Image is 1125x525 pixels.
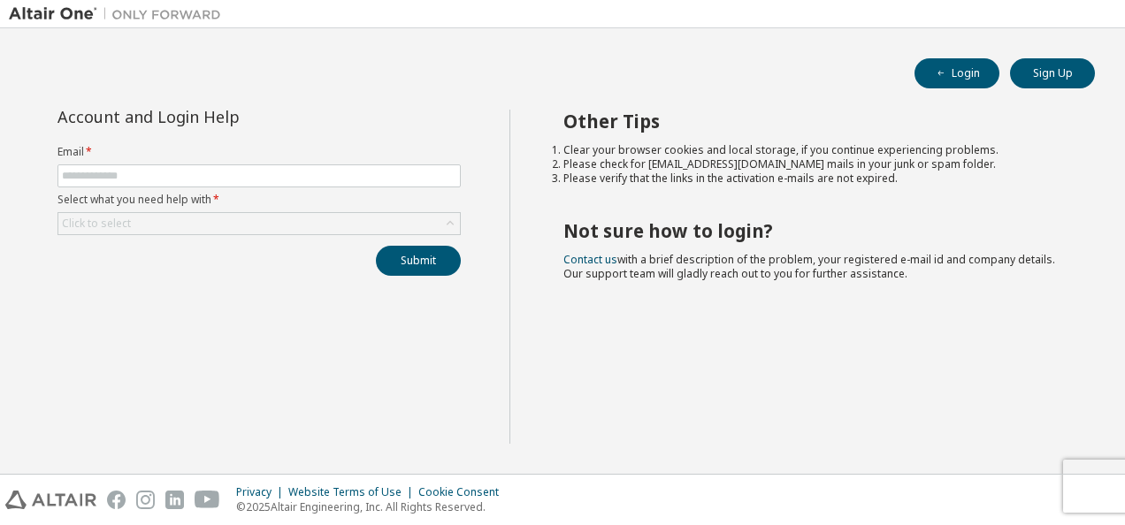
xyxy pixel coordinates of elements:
[57,145,461,159] label: Email
[9,5,230,23] img: Altair One
[915,58,999,88] button: Login
[563,219,1064,242] h2: Not sure how to login?
[236,499,509,514] p: © 2025 Altair Engineering, Inc. All Rights Reserved.
[62,217,131,231] div: Click to select
[563,157,1064,171] li: Please check for [EMAIL_ADDRESS][DOMAIN_NAME] mails in your junk or spam folder.
[418,485,509,499] div: Cookie Consent
[5,491,96,509] img: altair_logo.svg
[563,171,1064,186] li: Please verify that the links in the activation e-mails are not expired.
[236,485,288,499] div: Privacy
[57,110,380,124] div: Account and Login Help
[376,246,461,276] button: Submit
[563,252,1055,281] span: with a brief description of the problem, your registered e-mail id and company details. Our suppo...
[165,491,184,509] img: linkedin.svg
[563,252,617,267] a: Contact us
[107,491,126,509] img: facebook.svg
[57,193,461,207] label: Select what you need help with
[136,491,155,509] img: instagram.svg
[1010,58,1095,88] button: Sign Up
[195,491,220,509] img: youtube.svg
[288,485,418,499] div: Website Terms of Use
[563,110,1064,133] h2: Other Tips
[58,213,460,234] div: Click to select
[563,143,1064,157] li: Clear your browser cookies and local storage, if you continue experiencing problems.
